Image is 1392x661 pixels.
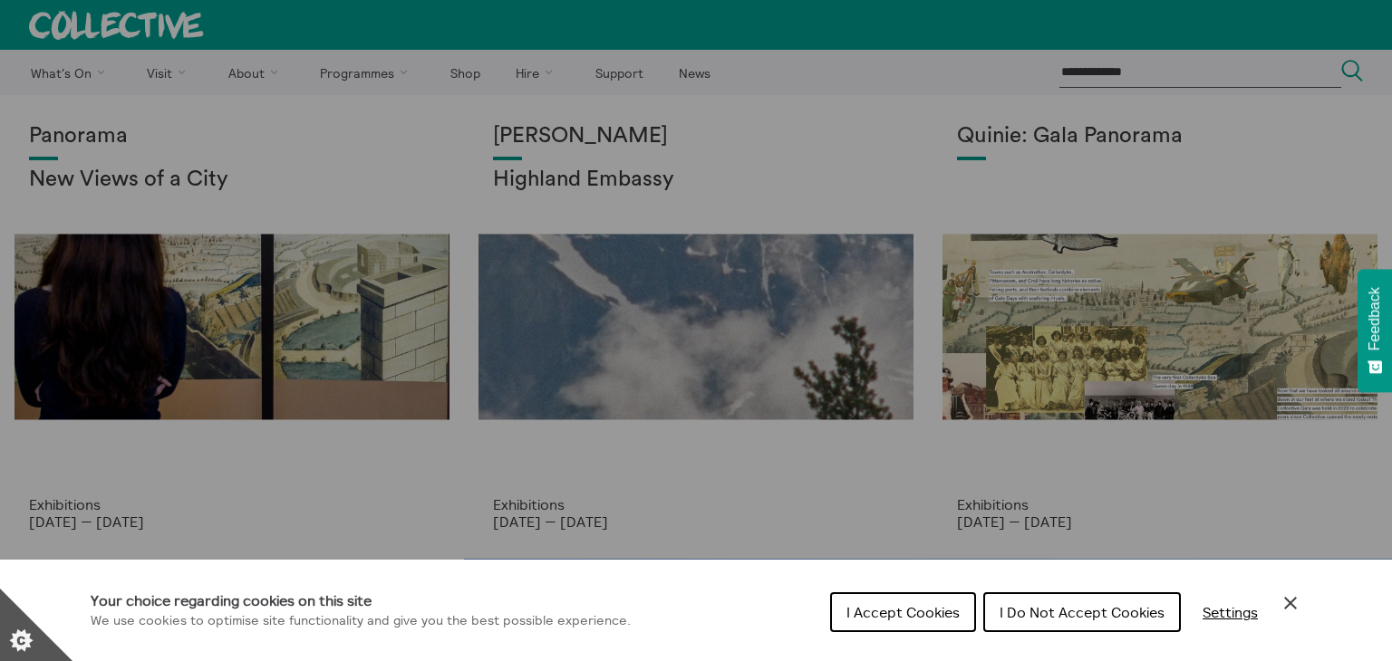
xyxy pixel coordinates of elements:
span: Settings [1203,603,1258,621]
p: We use cookies to optimise site functionality and give you the best possible experience. [91,611,631,631]
button: I Accept Cookies [830,592,976,632]
button: Settings [1188,594,1272,630]
button: Close Cookie Control [1280,592,1301,614]
span: I Do Not Accept Cookies [1000,603,1165,621]
span: Feedback [1367,287,1383,350]
span: I Accept Cookies [846,603,960,621]
button: Feedback - Show survey [1358,269,1392,392]
h1: Your choice regarding cookies on this site [91,589,631,611]
button: I Do Not Accept Cookies [983,592,1181,632]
